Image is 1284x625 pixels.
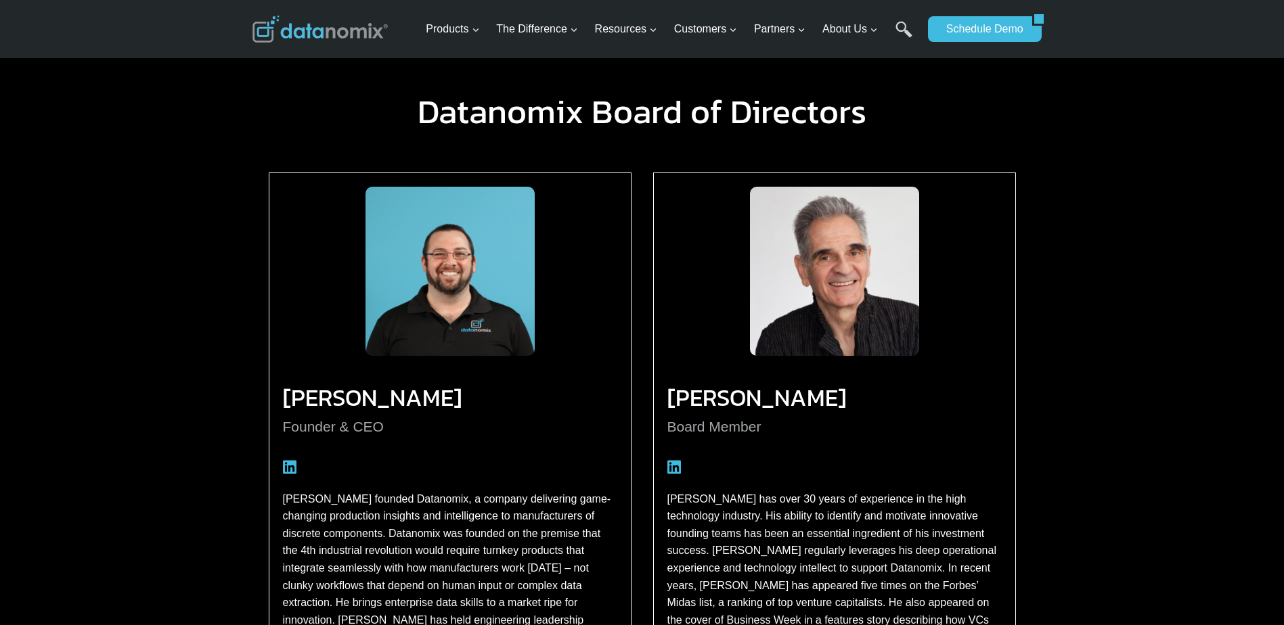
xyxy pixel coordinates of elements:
[283,392,617,404] h3: [PERSON_NAME]
[667,392,1002,404] h3: [PERSON_NAME]
[420,7,921,51] nav: Primary Navigation
[754,20,805,38] span: Partners
[667,415,1002,438] p: Board Member
[895,21,912,51] a: Search
[496,20,578,38] span: The Difference
[674,20,737,38] span: Customers
[252,16,388,43] img: Datanomix
[928,16,1032,42] a: Schedule Demo
[595,20,657,38] span: Resources
[822,20,878,38] span: About Us
[426,20,479,38] span: Products
[283,415,617,438] p: Founder & CEO
[252,95,1032,129] h1: Datanomix Board of Directors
